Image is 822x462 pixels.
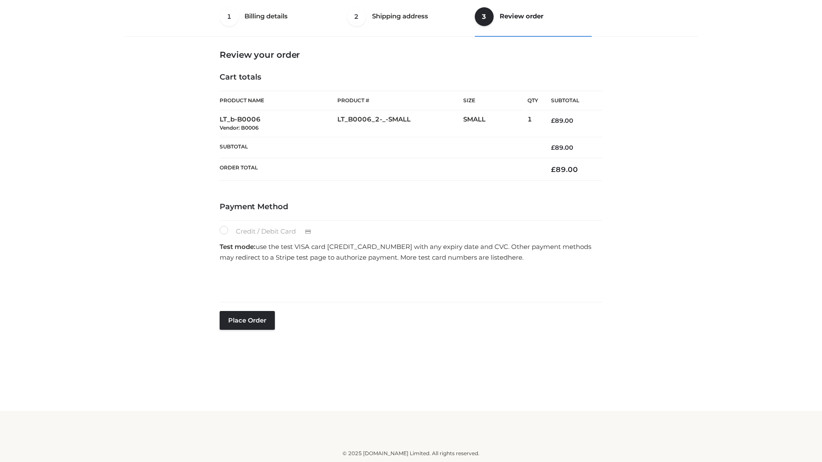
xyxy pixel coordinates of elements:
h4: Cart totals [220,73,602,82]
th: Size [463,91,523,110]
button: Place order [220,311,275,330]
td: LT_b-B0006 [220,110,337,137]
p: use the test VISA card [CREDIT_CARD_NUMBER] with any expiry date and CVC. Other payment methods m... [220,241,602,263]
div: © 2025 [DOMAIN_NAME] Limited. All rights reserved. [127,449,695,458]
h3: Review your order [220,50,602,60]
th: Subtotal [538,91,602,110]
td: 1 [527,110,538,137]
bdi: 89.00 [551,165,578,174]
img: Credit / Debit Card [300,227,316,237]
span: £ [551,117,555,124]
th: Subtotal [220,137,538,158]
bdi: 89.00 [551,144,573,151]
th: Product Name [220,91,337,110]
th: Product # [337,91,463,110]
span: £ [551,165,556,174]
strong: Test mode: [220,243,256,251]
a: here [508,253,522,261]
h4: Payment Method [220,202,602,212]
bdi: 89.00 [551,117,573,124]
td: SMALL [463,110,527,137]
th: Order Total [220,158,538,181]
th: Qty [527,91,538,110]
span: £ [551,144,555,151]
iframe: Secure payment input frame [218,266,601,297]
small: Vendor: B0006 [220,124,259,131]
label: Credit / Debit Card [220,226,320,237]
td: LT_B0006_2-_-SMALL [337,110,463,137]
